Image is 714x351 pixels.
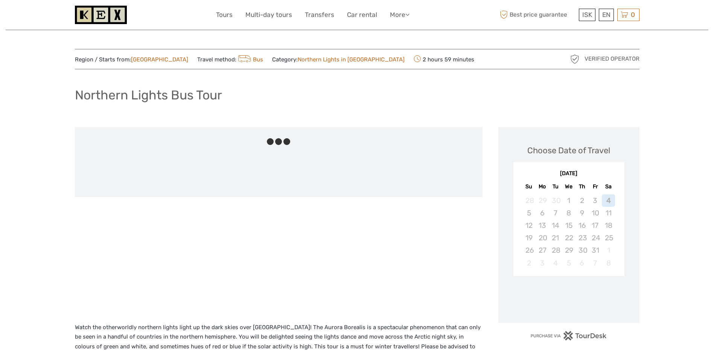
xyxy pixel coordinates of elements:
[575,232,589,244] div: Not available Thursday, October 23rd, 2025
[630,11,636,18] span: 0
[575,219,589,232] div: Not available Thursday, October 16th, 2025
[197,54,263,64] span: Travel method:
[575,207,589,219] div: Not available Thursday, October 9th, 2025
[549,207,562,219] div: Not available Tuesday, October 7th, 2025
[549,182,562,192] div: Tu
[75,6,127,24] img: 1261-44dab5bb-39f8-40da-b0c2-4d9fce00897c_logo_small.jpg
[75,87,222,103] h1: Northern Lights Bus Tour
[245,9,292,20] a: Multi-day tours
[602,182,615,192] div: Sa
[298,56,405,63] a: Northern Lights in [GEOGRAPHIC_DATA]
[589,194,602,207] div: Not available Friday, October 3rd, 2025
[216,9,233,20] a: Tours
[236,56,263,63] a: Bus
[562,244,575,256] div: Not available Wednesday, October 29th, 2025
[522,182,536,192] div: Su
[589,219,602,232] div: Not available Friday, October 17th, 2025
[75,56,188,64] span: Region / Starts from:
[562,257,575,269] div: Not available Wednesday, November 5th, 2025
[536,232,549,244] div: Not available Monday, October 20th, 2025
[536,244,549,256] div: Not available Monday, October 27th, 2025
[549,194,562,207] div: Not available Tuesday, September 30th, 2025
[589,232,602,244] div: Not available Friday, October 24th, 2025
[527,145,610,156] div: Choose Date of Travel
[536,194,549,207] div: Not available Monday, September 29th, 2025
[599,9,614,21] div: EN
[575,194,589,207] div: Not available Thursday, October 2nd, 2025
[589,244,602,256] div: Not available Friday, October 31st, 2025
[305,9,334,20] a: Transfers
[522,244,536,256] div: Not available Sunday, October 26th, 2025
[536,219,549,232] div: Not available Monday, October 13th, 2025
[602,244,615,256] div: Not available Saturday, November 1st, 2025
[569,53,581,65] img: verified_operator_grey_128.png
[549,257,562,269] div: Not available Tuesday, November 4th, 2025
[602,232,615,244] div: Not available Saturday, October 25th, 2025
[272,56,405,64] span: Category:
[131,56,188,63] a: [GEOGRAPHIC_DATA]
[414,54,474,64] span: 2 hours 59 minutes
[602,207,615,219] div: Not available Saturday, October 11th, 2025
[602,257,615,269] div: Not available Saturday, November 8th, 2025
[522,194,536,207] div: Not available Sunday, September 28th, 2025
[347,9,377,20] a: Car rental
[582,11,592,18] span: ISK
[516,194,622,269] div: month 2025-10
[575,182,589,192] div: Th
[549,232,562,244] div: Not available Tuesday, October 21st, 2025
[562,219,575,232] div: Not available Wednesday, October 15th, 2025
[575,244,589,256] div: Not available Thursday, October 30th, 2025
[536,182,549,192] div: Mo
[585,55,639,63] span: Verified Operator
[562,182,575,192] div: We
[589,257,602,269] div: Not available Friday, November 7th, 2025
[562,194,575,207] div: Not available Wednesday, October 1st, 2025
[522,232,536,244] div: Not available Sunday, October 19th, 2025
[589,207,602,219] div: Not available Friday, October 10th, 2025
[549,219,562,232] div: Not available Tuesday, October 14th, 2025
[562,232,575,244] div: Not available Wednesday, October 22nd, 2025
[390,9,410,20] a: More
[602,219,615,232] div: Not available Saturday, October 18th, 2025
[602,194,615,207] div: Not available Saturday, October 4th, 2025
[536,207,549,219] div: Not available Monday, October 6th, 2025
[498,9,577,21] span: Best price guarantee
[536,257,549,269] div: Not available Monday, November 3rd, 2025
[522,207,536,219] div: Not available Sunday, October 5th, 2025
[530,331,607,340] img: PurchaseViaTourDesk.png
[522,257,536,269] div: Not available Sunday, November 2nd, 2025
[522,219,536,232] div: Not available Sunday, October 12th, 2025
[562,207,575,219] div: Not available Wednesday, October 8th, 2025
[589,182,602,192] div: Fr
[513,170,624,178] div: [DATE]
[566,296,571,301] div: Loading...
[549,244,562,256] div: Not available Tuesday, October 28th, 2025
[575,257,589,269] div: Not available Thursday, November 6th, 2025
